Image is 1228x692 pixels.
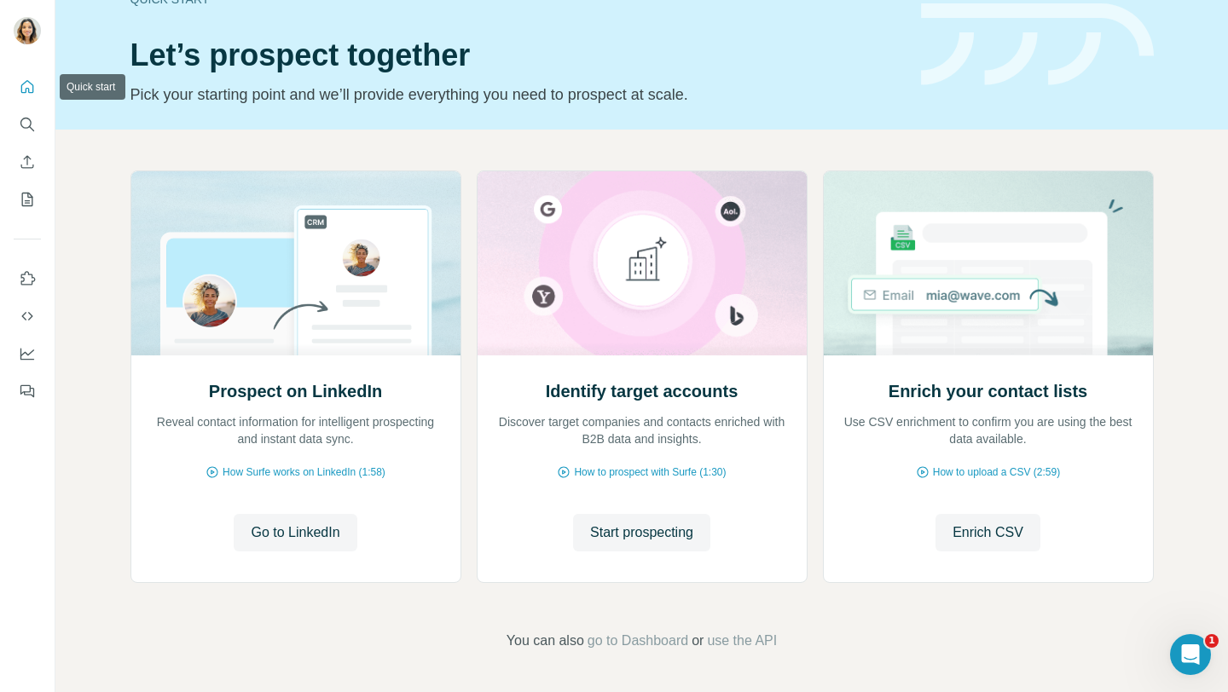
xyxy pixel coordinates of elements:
img: banner [921,3,1154,86]
button: Use Surfe API [14,301,41,332]
span: or [692,631,704,651]
p: Discover target companies and contacts enriched with B2B data and insights. [495,413,790,447]
img: Enrich your contact lists [823,171,1154,355]
img: Avatar [14,17,41,44]
p: Use CSV enrichment to confirm you are using the best data available. [841,413,1136,447]
h2: Prospect on LinkedIn [209,379,382,403]
button: Feedback [14,376,41,407]
span: How to upload a CSV (2:59) [933,464,1060,480]
span: You can also [507,631,584,651]
button: Search [14,109,41,140]
button: Enrich CSV [14,147,41,177]
h2: Identify target accounts [546,379,739,403]
button: use the API [707,631,777,651]
span: Go to LinkedIn [251,522,339,543]
p: Reveal contact information for intelligent prospecting and instant data sync. [148,413,443,447]
button: Quick start [14,72,41,102]
button: go to Dashboard [588,631,688,651]
h1: Let’s prospect together [130,38,901,72]
img: Identify target accounts [477,171,808,355]
button: Go to LinkedIn [234,514,356,551]
span: 1 [1205,634,1219,648]
span: How Surfe works on LinkedIn (1:58) [223,464,385,480]
button: Dashboard [14,338,41,369]
img: Prospect on LinkedIn [130,171,461,355]
p: Pick your starting point and we’ll provide everything you need to prospect at scale. [130,83,901,107]
button: Use Surfe on LinkedIn [14,263,41,294]
button: Start prospecting [573,514,710,551]
span: Start prospecting [590,522,693,543]
button: Enrich CSV [935,514,1040,551]
span: Enrich CSV [953,522,1023,543]
h2: Enrich your contact lists [889,379,1087,403]
iframe: Intercom live chat [1170,634,1211,675]
button: My lists [14,184,41,215]
span: How to prospect with Surfe (1:30) [574,464,726,480]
